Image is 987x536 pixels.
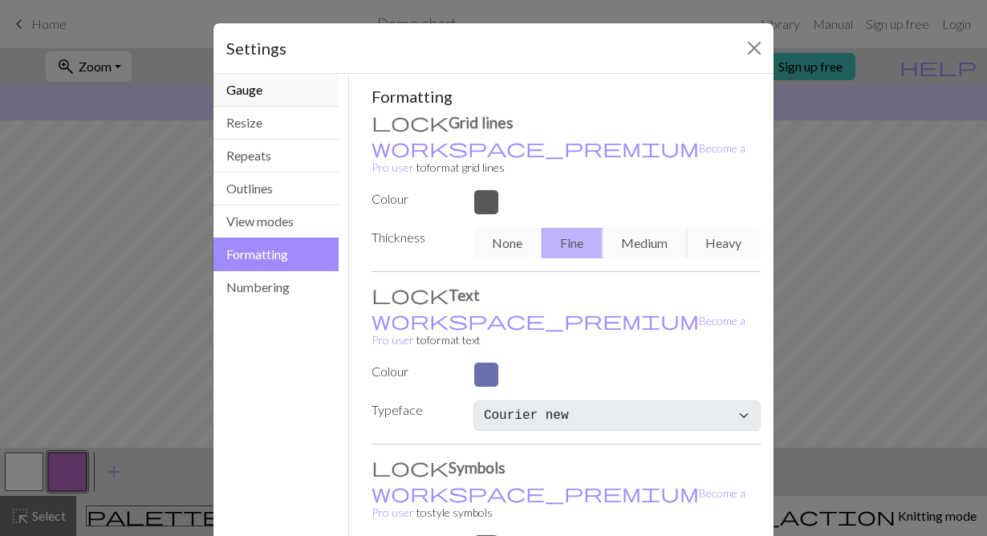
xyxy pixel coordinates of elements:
[213,74,339,107] button: Gauge
[372,87,762,106] h5: Formatting
[213,271,339,303] button: Numbering
[741,35,767,61] button: Close
[372,136,699,159] span: workspace_premium
[372,309,699,331] span: workspace_premium
[372,141,745,174] small: to format grid lines
[213,173,339,205] button: Outlines
[372,141,745,174] a: Become a Pro user
[372,112,762,132] h3: Grid lines
[372,314,745,347] a: Become a Pro user
[362,189,464,209] label: Colour
[226,36,286,60] h5: Settings
[372,486,745,519] small: to style symbols
[362,362,464,381] label: Colour
[372,457,762,477] h3: Symbols
[213,107,339,140] button: Resize
[213,238,339,271] button: Formatting
[213,205,339,238] button: View modes
[362,400,464,424] label: Typeface
[372,285,762,304] h3: Text
[362,228,464,252] label: Thickness
[372,314,745,347] small: to format text
[213,140,339,173] button: Repeats
[372,486,745,519] a: Become a Pro user
[372,481,699,504] span: workspace_premium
